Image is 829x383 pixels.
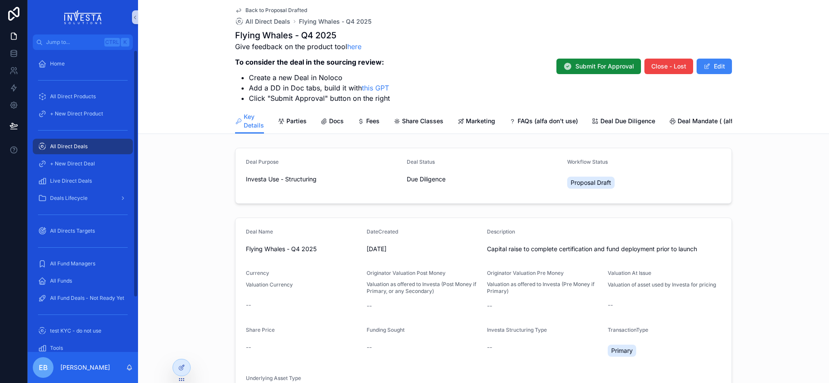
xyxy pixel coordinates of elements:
a: Live Direct Deals [33,173,133,189]
span: All Fund Managers [50,260,95,267]
button: Submit For Approval [556,59,641,74]
span: EB [39,362,48,373]
p: Valuation Currency [246,281,293,289]
a: FAQs (alfa don't use) [509,113,578,131]
a: All Directs Targets [33,223,133,239]
span: Jump to... [46,39,101,46]
a: test KYC - do not use [33,323,133,339]
span: DateCreated [367,228,398,235]
span: -- [367,302,372,310]
span: Deals Lifecycle [50,195,88,202]
a: Home [33,56,133,72]
button: Edit [697,59,732,74]
a: All Fund Deals - Not Ready Yet [33,290,133,306]
a: Tools [33,340,133,356]
a: Deal Due Diligence [592,113,655,131]
span: TransactionType [608,327,648,333]
a: All Direct Products [33,89,133,104]
a: Parties [278,113,307,131]
span: test KYC - do not use [50,327,101,334]
a: this GPT [362,84,389,92]
h1: Flying Whales - Q4 2025 [235,29,390,41]
div: scrollable content [28,50,138,352]
span: All Direct Products [50,93,96,100]
span: Deal Name [246,228,273,235]
span: -- [246,301,251,309]
span: Tools [50,345,63,352]
span: All Direct Deals [50,143,88,150]
span: -- [487,343,492,352]
span: Ctrl [104,38,120,47]
span: Valuation as offered to Investa (Pre Money if Primary) [487,281,601,295]
a: + New Direct Deal [33,156,133,171]
span: Originator Valuation Pre Money [487,270,564,276]
span: Investa Structuring Type [487,327,547,333]
span: [DATE] [367,245,480,253]
span: Marketing [466,117,495,125]
span: Share Price [246,327,275,333]
span: Funding Sought [367,327,405,333]
li: Create a new Deal in Noloco [249,72,390,83]
span: K [122,39,129,46]
a: here [347,42,361,51]
span: Capital raise to complete certification and fund deployment prior to launch [487,245,721,253]
a: Flying Whales - Q4 2025 [299,17,371,26]
span: Submit For Approval [575,62,634,71]
a: Key Details [235,109,264,134]
span: Back to Proposal Drafted [245,7,307,14]
span: Docs [329,117,344,125]
span: Home [50,60,65,67]
a: Fees [358,113,380,131]
a: All Direct Deals [33,139,133,154]
span: All Direct Deals [245,17,290,26]
a: Share Classes [393,113,443,131]
span: Primary [611,346,633,355]
li: Add a DD in Doc tabs, build it with [249,83,390,93]
span: Due Diligence [407,175,446,184]
span: -- [487,302,492,310]
span: Valuation At Issue [608,270,651,276]
a: Back to Proposal Drafted [235,7,307,14]
span: + New Direct Deal [50,160,95,167]
a: All Direct Deals [235,17,290,26]
a: Deal Mandate ( (alfa don't use)) [669,113,769,131]
span: Parties [286,117,307,125]
span: Share Classes [402,117,443,125]
span: Workflow Status [567,159,608,165]
span: Originator Valuation Post Money [367,270,446,276]
span: -- [608,301,613,309]
p: Give feedback on the product tool [235,41,390,52]
span: Close - Lost [651,62,686,71]
a: Marketing [457,113,495,131]
span: Underlying Asset Type [246,375,301,381]
span: Deal Mandate ( (alfa don't use)) [678,117,769,125]
span: Live Direct Deals [50,177,92,184]
button: Close - Lost [644,59,693,74]
a: + New Direct Product [33,106,133,121]
span: Description [487,228,515,235]
span: Key Details [244,112,264,130]
span: Deal Purpose [246,159,279,165]
strong: To consider the deal in the sourcing review: [235,58,384,66]
span: All Funds [50,277,72,284]
span: FAQs (alfa don't use) [518,117,578,125]
span: All Fund Deals - Not Ready Yet [50,295,124,302]
span: -- [367,343,372,352]
span: -- [246,343,251,352]
span: + New Direct Product [50,110,103,117]
a: Docs [320,113,344,131]
p: [PERSON_NAME] [60,363,110,372]
span: All Directs Targets [50,227,95,234]
a: All Fund Managers [33,256,133,271]
p: Valuation of asset used by Investa for pricing [608,281,716,289]
span: Investa Use - Structuring [246,175,317,184]
a: All Funds [33,273,133,289]
span: Proposal Draft [571,178,611,187]
a: Deals Lifecycle [33,190,133,206]
img: App logo [64,10,102,24]
span: Currency [246,270,269,276]
span: Flying Whales - Q4 2025 [246,245,360,253]
span: Deal Due Diligence [600,117,655,125]
span: Valuation as offered to Investa (Post Money if Primary, or any Secondary) [367,281,480,295]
